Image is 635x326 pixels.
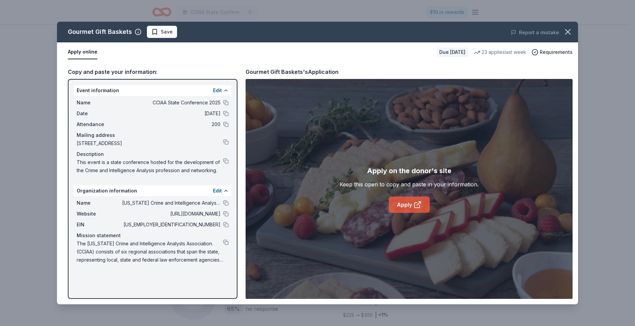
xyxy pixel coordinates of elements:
[77,158,223,175] span: This event is a state conference hosted for the development of the Crime and Intelligence Analysi...
[213,187,222,195] button: Edit
[77,109,122,118] span: Date
[77,199,122,207] span: Name
[511,28,559,37] button: Report a mistake
[74,185,231,196] div: Organization information
[77,139,223,147] span: [STREET_ADDRESS]
[340,180,479,188] div: Keep this open to copy and paste in your information.
[532,48,573,56] button: Requirements
[122,210,220,218] span: [URL][DOMAIN_NAME]
[213,86,222,95] button: Edit
[74,85,231,96] div: Event information
[122,199,220,207] span: [US_STATE] Crime and Intelligence Analysts Association
[389,197,430,213] a: Apply
[77,120,122,128] span: Attendance
[367,165,451,176] div: Apply on the donor's site
[540,48,573,56] span: Requirements
[147,26,177,38] button: Save
[122,109,220,118] span: [DATE]
[77,99,122,107] span: Name
[68,67,237,76] div: Copy and paste your information:
[246,67,339,76] div: Gourmet Gift Baskets's Application
[122,221,220,229] span: [US_EMPLOYER_IDENTIFICATION_NUMBER]
[161,28,173,36] span: Save
[474,48,526,56] div: 23 applies last week
[77,231,229,240] div: Mission statement
[77,221,122,229] span: EIN
[68,45,97,59] button: Apply online
[77,150,229,158] div: Description
[77,240,223,264] span: The [US_STATE] Crime and Intelligence Analysts Association. (CCIAA) consists of six regional asso...
[122,99,220,107] span: CCIAA State Conference 2025
[77,210,122,218] span: Website
[122,120,220,128] span: 200
[77,131,229,139] div: Mailing address
[68,26,132,37] div: Gourmet Gift Baskets
[437,47,468,57] div: Due [DATE]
